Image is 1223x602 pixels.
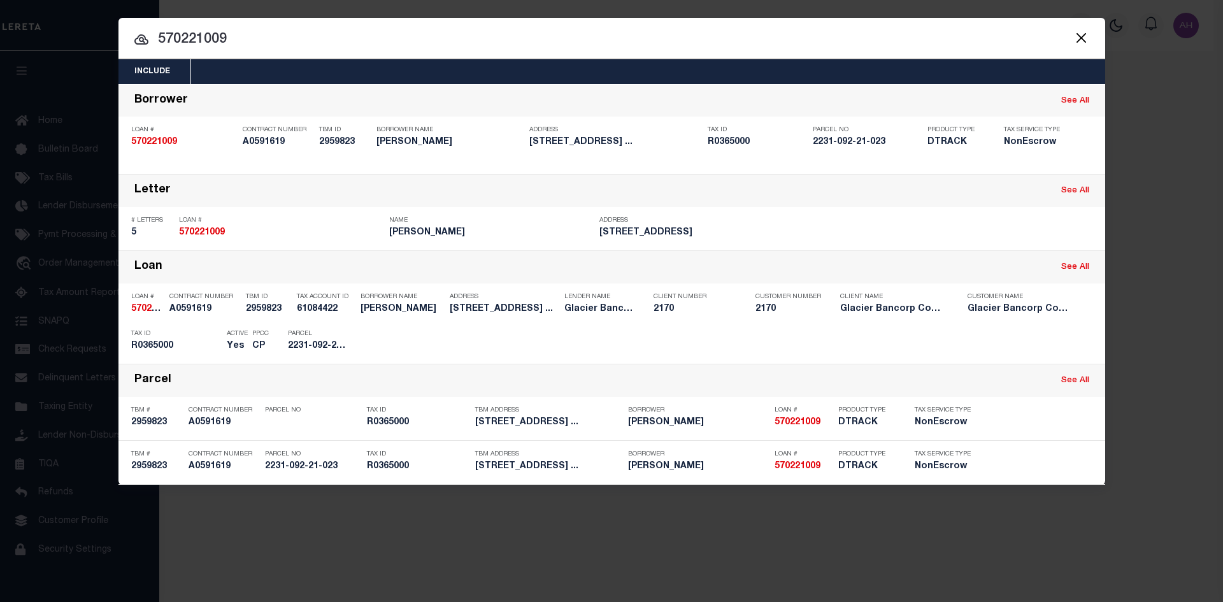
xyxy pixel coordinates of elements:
[915,461,972,472] h5: NonEscrow
[1004,126,1068,134] p: Tax Service Type
[475,461,622,472] h5: 7464 LA QUINTA LN LONE TREE CO ...
[529,137,701,148] h5: 7464 LA QUINTA LN LONE TREE CO ...
[246,293,290,301] p: TBM ID
[367,406,469,414] p: Tax ID
[1061,376,1089,385] a: See All
[1061,263,1089,271] a: See All
[131,227,173,238] h5: 5
[915,450,972,458] p: Tax Service Type
[628,406,768,414] p: Borrower
[189,406,259,414] p: Contract Number
[915,417,972,428] h5: NonEscrow
[927,137,985,148] h5: DTRACK
[775,417,832,428] h5: 570221009
[265,450,361,458] p: Parcel No
[376,126,523,134] p: Borrower Name
[389,217,593,224] p: Name
[243,137,313,148] h5: A0591619
[475,417,622,428] h5: 7464 LA QUINTA LN LONE TREE CO ...
[838,450,896,458] p: Product Type
[131,305,177,313] strong: 570221009
[775,462,820,471] strong: 570221009
[131,330,220,338] p: Tax ID
[189,450,259,458] p: Contract Number
[361,293,443,301] p: Borrower Name
[376,137,523,148] h5: JAMES M FALKO II
[838,406,896,414] p: Product Type
[775,418,820,427] strong: 570221009
[367,417,469,428] h5: R0365000
[968,293,1076,301] p: Customer Name
[319,126,370,134] p: TBM ID
[775,450,832,458] p: Loan #
[599,227,803,238] h5: 9565 E HIDDEN HILL LN
[755,293,821,301] p: Customer Number
[367,450,469,458] p: Tax ID
[131,126,236,134] p: Loan #
[968,304,1076,315] h5: Glacier Bancorp Commercial
[131,461,182,472] h5: 2959823
[134,183,171,198] div: Letter
[288,341,345,352] h5: 2231-092-21-023
[915,406,972,414] p: Tax Service Type
[131,138,177,147] strong: 570221009
[628,417,768,428] h5: JAMES M FALKO II
[628,461,768,472] h5: JAMES M FALKO II
[475,450,622,458] p: TBM Address
[708,126,806,134] p: Tax ID
[475,406,622,414] p: TBM Address
[265,406,361,414] p: Parcel No
[927,126,985,134] p: Product Type
[775,406,832,414] p: Loan #
[775,461,832,472] h5: 570221009
[134,260,162,275] div: Loan
[169,293,240,301] p: Contract Number
[243,126,313,134] p: Contract Number
[297,304,354,315] h5: 61084422
[131,406,182,414] p: TBM #
[840,293,948,301] p: Client Name
[179,227,383,238] h5: 570221009
[813,137,921,148] h5: 2231-092-21-023
[227,341,246,352] h5: Yes
[118,59,186,84] button: Include
[179,217,383,224] p: Loan #
[1073,29,1090,46] button: Close
[599,217,803,224] p: Address
[131,137,236,148] h5: 570221009
[813,126,921,134] p: Parcel No
[361,304,443,315] h5: JAMES FALKO
[131,417,182,428] h5: 2959823
[840,304,948,315] h5: Glacier Bancorp Commercial
[189,417,259,428] h5: A0591619
[227,330,248,338] p: Active
[450,293,558,301] p: Address
[131,293,163,301] p: Loan #
[131,217,173,224] p: # Letters
[838,461,896,472] h5: DTRACK
[131,341,220,352] h5: R0365000
[288,330,345,338] p: Parcel
[628,450,768,458] p: Borrower
[654,293,736,301] p: Client Number
[134,94,188,108] div: Borrower
[118,29,1105,51] input: Start typing...
[838,417,896,428] h5: DTRACK
[134,373,171,388] div: Parcel
[252,330,269,338] p: PPCC
[564,304,634,315] h5: Glacier Bancorp Commercial
[179,228,225,237] strong: 570221009
[654,304,736,315] h5: 2170
[246,304,290,315] h5: 2959823
[131,450,182,458] p: TBM #
[265,461,361,472] h5: 2231-092-21-023
[529,126,701,134] p: Address
[1004,137,1068,148] h5: NonEscrow
[708,137,806,148] h5: R0365000
[169,304,240,315] h5: A0591619
[319,137,370,148] h5: 2959823
[189,461,259,472] h5: A0591619
[450,304,558,315] h5: 7464 LA QUINTA LN LONE TREE CO ...
[252,341,269,352] h5: CP
[367,461,469,472] h5: R0365000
